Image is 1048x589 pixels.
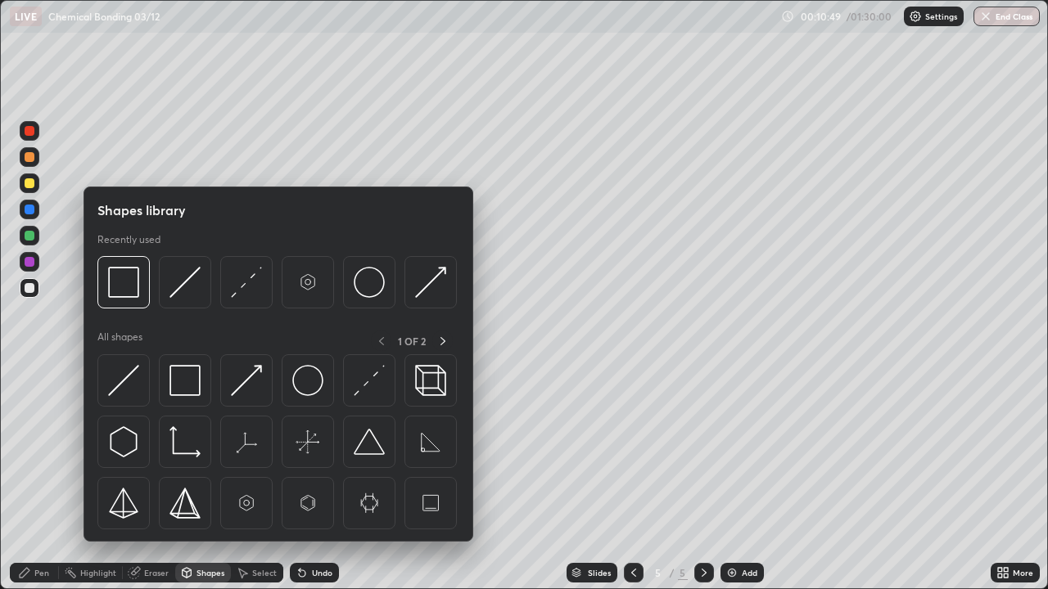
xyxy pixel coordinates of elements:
[252,569,277,577] div: Select
[909,10,922,23] img: class-settings-icons
[415,488,446,519] img: svg+xml;charset=utf-8,%3Csvg%20xmlns%3D%22http%3A%2F%2Fwww.w3.org%2F2000%2Fsvg%22%20width%3D%2265...
[196,569,224,577] div: Shapes
[415,426,446,457] img: svg+xml;charset=utf-8,%3Csvg%20xmlns%3D%22http%3A%2F%2Fwww.w3.org%2F2000%2Fsvg%22%20width%3D%2265...
[80,569,116,577] div: Highlight
[231,488,262,519] img: svg+xml;charset=utf-8,%3Csvg%20xmlns%3D%22http%3A%2F%2Fwww.w3.org%2F2000%2Fsvg%22%20width%3D%2265...
[292,365,323,396] img: svg+xml;charset=utf-8,%3Csvg%20xmlns%3D%22http%3A%2F%2Fwww.w3.org%2F2000%2Fsvg%22%20width%3D%2236...
[1013,569,1033,577] div: More
[108,488,139,519] img: svg+xml;charset=utf-8,%3Csvg%20xmlns%3D%22http%3A%2F%2Fwww.w3.org%2F2000%2Fsvg%22%20width%3D%2234...
[678,565,688,580] div: 5
[588,569,611,577] div: Slides
[725,566,739,579] img: add-slide-button
[292,267,323,298] img: svg+xml;charset=utf-8,%3Csvg%20xmlns%3D%22http%3A%2F%2Fwww.w3.org%2F2000%2Fsvg%22%20width%3D%2265...
[292,426,323,457] img: svg+xml;charset=utf-8,%3Csvg%20xmlns%3D%22http%3A%2F%2Fwww.w3.org%2F2000%2Fsvg%22%20width%3D%2265...
[670,568,675,578] div: /
[354,365,385,396] img: svg+xml;charset=utf-8,%3Csvg%20xmlns%3D%22http%3A%2F%2Fwww.w3.org%2F2000%2Fsvg%22%20width%3D%2230...
[169,365,201,396] img: svg+xml;charset=utf-8,%3Csvg%20xmlns%3D%22http%3A%2F%2Fwww.w3.org%2F2000%2Fsvg%22%20width%3D%2234...
[415,365,446,396] img: svg+xml;charset=utf-8,%3Csvg%20xmlns%3D%22http%3A%2F%2Fwww.w3.org%2F2000%2Fsvg%22%20width%3D%2235...
[979,10,992,23] img: end-class-cross
[973,7,1040,26] button: End Class
[231,426,262,457] img: svg+xml;charset=utf-8,%3Csvg%20xmlns%3D%22http%3A%2F%2Fwww.w3.org%2F2000%2Fsvg%22%20width%3D%2265...
[650,568,666,578] div: 5
[742,569,757,577] div: Add
[97,200,186,220] h5: Shapes library
[354,267,385,298] img: svg+xml;charset=utf-8,%3Csvg%20xmlns%3D%22http%3A%2F%2Fwww.w3.org%2F2000%2Fsvg%22%20width%3D%2236...
[231,267,262,298] img: svg+xml;charset=utf-8,%3Csvg%20xmlns%3D%22http%3A%2F%2Fwww.w3.org%2F2000%2Fsvg%22%20width%3D%2230...
[312,569,332,577] div: Undo
[231,365,262,396] img: svg+xml;charset=utf-8,%3Csvg%20xmlns%3D%22http%3A%2F%2Fwww.w3.org%2F2000%2Fsvg%22%20width%3D%2230...
[48,10,160,23] p: Chemical Bonding 03/12
[97,233,160,246] p: Recently used
[169,488,201,519] img: svg+xml;charset=utf-8,%3Csvg%20xmlns%3D%22http%3A%2F%2Fwww.w3.org%2F2000%2Fsvg%22%20width%3D%2234...
[34,569,49,577] div: Pen
[97,330,142,351] p: All shapes
[398,335,426,348] p: 1 OF 2
[15,10,37,23] p: LIVE
[108,426,139,457] img: svg+xml;charset=utf-8,%3Csvg%20xmlns%3D%22http%3A%2F%2Fwww.w3.org%2F2000%2Fsvg%22%20width%3D%2230...
[354,426,385,457] img: svg+xml;charset=utf-8,%3Csvg%20xmlns%3D%22http%3A%2F%2Fwww.w3.org%2F2000%2Fsvg%22%20width%3D%2238...
[292,488,323,519] img: svg+xml;charset=utf-8,%3Csvg%20xmlns%3D%22http%3A%2F%2Fwww.w3.org%2F2000%2Fsvg%22%20width%3D%2265...
[925,12,957,20] p: Settings
[108,365,139,396] img: svg+xml;charset=utf-8,%3Csvg%20xmlns%3D%22http%3A%2F%2Fwww.w3.org%2F2000%2Fsvg%22%20width%3D%2230...
[169,267,201,298] img: svg+xml;charset=utf-8,%3Csvg%20xmlns%3D%22http%3A%2F%2Fwww.w3.org%2F2000%2Fsvg%22%20width%3D%2230...
[169,426,201,457] img: svg+xml;charset=utf-8,%3Csvg%20xmlns%3D%22http%3A%2F%2Fwww.w3.org%2F2000%2Fsvg%22%20width%3D%2233...
[415,267,446,298] img: svg+xml;charset=utf-8,%3Csvg%20xmlns%3D%22http%3A%2F%2Fwww.w3.org%2F2000%2Fsvg%22%20width%3D%2230...
[108,267,139,298] img: svg+xml;charset=utf-8,%3Csvg%20xmlns%3D%22http%3A%2F%2Fwww.w3.org%2F2000%2Fsvg%22%20width%3D%2234...
[354,488,385,519] img: svg+xml;charset=utf-8,%3Csvg%20xmlns%3D%22http%3A%2F%2Fwww.w3.org%2F2000%2Fsvg%22%20width%3D%2265...
[144,569,169,577] div: Eraser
